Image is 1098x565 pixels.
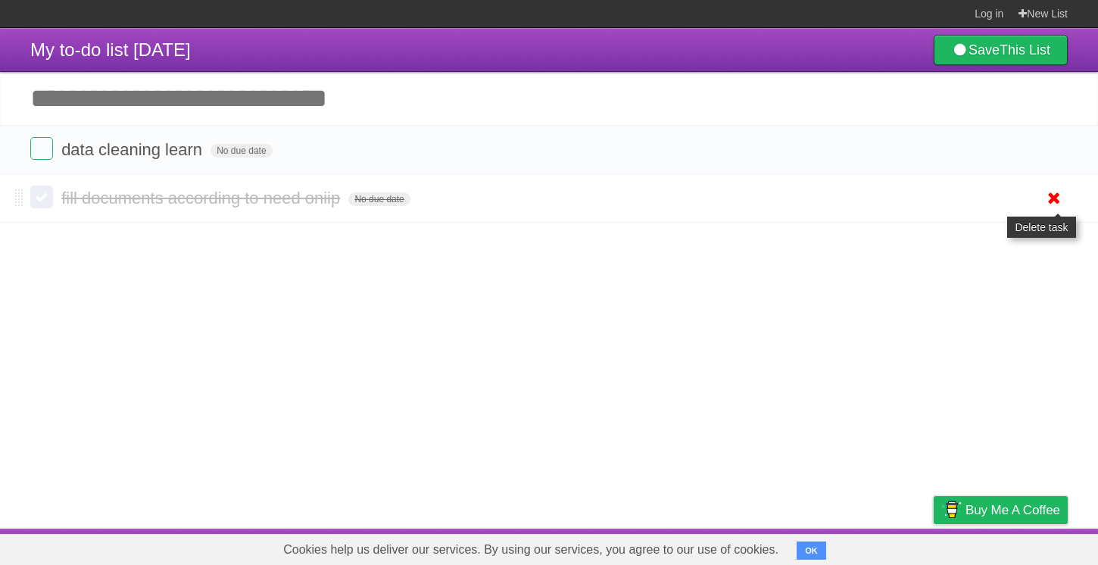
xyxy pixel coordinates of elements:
[30,39,191,60] span: My to-do list [DATE]
[972,532,1068,561] a: Suggest a feature
[934,496,1068,524] a: Buy me a coffee
[934,35,1068,65] a: SaveThis List
[941,497,962,523] img: Buy me a coffee
[782,532,844,561] a: Developers
[732,532,764,561] a: About
[1000,42,1050,58] b: This List
[61,140,206,159] span: data cleaning learn
[211,144,272,158] span: No due date
[30,137,53,160] label: Done
[348,192,410,206] span: No due date
[965,497,1060,523] span: Buy me a coffee
[862,532,896,561] a: Terms
[914,532,953,561] a: Privacy
[268,535,794,565] span: Cookies help us deliver our services. By using our services, you agree to our use of cookies.
[30,186,53,208] label: Done
[797,542,826,560] button: OK
[61,189,344,208] span: fill documents according to need oniip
